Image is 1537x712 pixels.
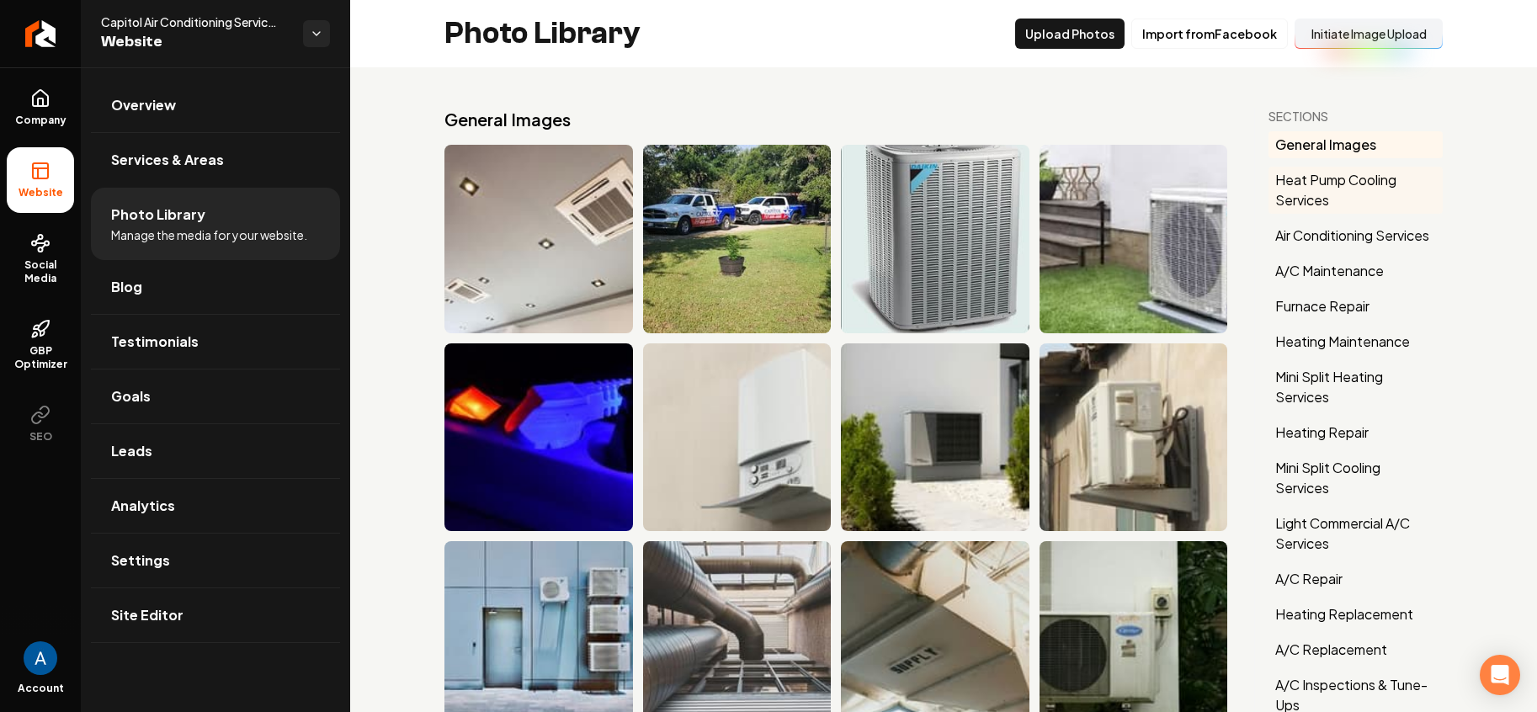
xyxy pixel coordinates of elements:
span: Site Editor [111,605,183,625]
a: Company [7,75,74,141]
button: Mini Split Heating Services [1268,364,1443,411]
h3: Sections [1268,108,1443,125]
span: Analytics [111,496,175,516]
button: A/C Maintenance [1268,258,1443,284]
span: Capitol Air Conditioning Services, LLC [101,13,290,30]
button: A/C Repair [1268,566,1443,592]
img: Modern wall-mounted heating boiler with control panel on beige wall. Energy-efficient design. [643,343,832,532]
img: Andrew Magana [24,641,57,675]
h2: Photo Library [444,17,641,50]
img: Ceiling with air conditioning units and recessed lighting fixtures. Modern interior design. [444,145,633,333]
button: Mini Split Cooling Services [1268,454,1443,502]
span: Manage the media for your website. [111,226,307,243]
button: General Images [1268,131,1443,158]
span: Services & Areas [111,150,224,170]
span: Company [8,114,73,127]
button: Heating Maintenance [1268,328,1443,355]
span: Social Media [7,258,74,285]
a: GBP Optimizer [7,306,74,385]
span: Leads [111,441,152,461]
button: Upload Photos [1015,19,1125,49]
img: Daikin outdoor air conditioner unit with sleek design and vented paneling. [841,145,1029,333]
h2: General Images [444,108,1227,131]
a: Social Media [7,220,74,299]
span: GBP Optimizer [7,344,74,371]
a: Services & Areas [91,133,340,187]
span: SEO [23,430,59,444]
a: Overview [91,78,340,132]
button: Open user button [24,641,57,675]
button: Air Conditioning Services [1268,222,1443,249]
span: Website [12,186,70,199]
span: Blog [111,277,142,297]
a: Site Editor [91,588,340,642]
a: Testimonials [91,315,340,369]
span: Account [18,682,64,695]
a: Settings [91,534,340,587]
img: Wall-mounted air conditioning unit on a rustic building exterior. [1040,343,1228,532]
button: SEO [7,391,74,457]
img: Two trucks with Capitol branding parked on green grass, featuring phone number 737-888-4689. [643,145,832,333]
a: Blog [91,260,340,314]
span: Settings [111,550,170,571]
div: Open Intercom Messenger [1480,655,1520,695]
button: Import fromFacebook [1131,19,1288,49]
a: Analytics [91,479,340,533]
a: Leads [91,424,340,478]
img: Power strip with illuminated switch and plugged cables in blue lighting. [444,343,633,532]
button: Heat Pump Cooling Services [1268,167,1443,214]
span: Testimonials [111,332,199,352]
button: Furnace Repair [1268,293,1443,320]
button: Heating Repair [1268,419,1443,446]
span: Overview [111,95,176,115]
button: Light Commercial A/C Services [1268,510,1443,557]
button: Initiate Image Upload [1295,19,1443,49]
span: Website [101,30,290,54]
span: Goals [111,386,151,406]
img: Modern outdoor heat pump unit near a minimalist home with landscaped shrubs. [841,343,1029,532]
img: Rebolt Logo [25,20,56,47]
button: Heating Replacement [1268,601,1443,628]
button: A/C Replacement [1268,636,1443,663]
span: Photo Library [111,205,205,225]
img: Daikin air conditioning unit installed outside near garden and steps. [1040,145,1228,333]
a: Goals [91,369,340,423]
